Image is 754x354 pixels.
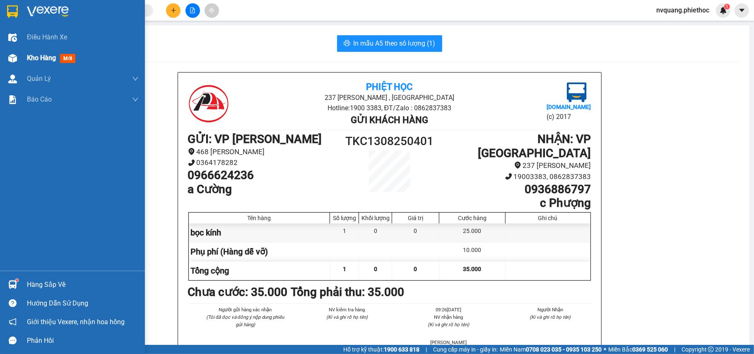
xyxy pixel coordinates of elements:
[440,182,591,196] h1: 0936886797
[132,96,139,103] span: down
[650,5,716,15] span: nvquang.phiethoc
[674,345,675,354] span: |
[16,279,18,281] sup: 1
[27,335,139,347] div: Phản hồi
[166,3,181,18] button: plus
[604,348,606,351] span: ⚪️
[366,82,412,92] b: Phiệt Học
[332,215,357,221] div: Số lượng
[132,75,139,82] span: down
[189,242,330,261] div: Phụ phí (Hàng dễ vỡ)
[8,95,17,104] img: solution-icon
[547,104,591,110] b: [DOMAIN_NAME]
[530,314,571,320] i: (Kí và ghi rõ họ tên)
[191,215,328,221] div: Tên hàng
[8,33,17,42] img: warehouse-icon
[188,132,322,146] b: GỬI : VP [PERSON_NAME]
[27,54,56,62] span: Kho hàng
[738,7,746,14] span: caret-down
[547,112,591,122] li: (c) 2017
[433,345,498,354] span: Cung cấp máy in - giấy in:
[27,317,125,327] span: Giới thiệu Vexere, nhận hoa hồng
[374,266,377,272] span: 0
[351,115,428,125] b: Gửi khách hàng
[189,223,330,242] div: bọc kính
[384,346,419,353] strong: 1900 633 818
[392,223,439,242] div: 0
[361,215,390,221] div: Khối lượng
[439,223,505,242] div: 25.000
[9,318,17,326] span: notification
[27,73,51,84] span: Quản Lý
[10,10,52,52] img: logo.jpg
[439,242,505,261] div: 10.000
[306,306,388,313] li: NV kiểm tra hàng
[191,266,229,276] span: Tổng cộng
[567,82,587,102] img: logo.jpg
[27,32,67,42] span: Điều hành xe
[8,54,17,63] img: warehouse-icon
[735,3,749,18] button: caret-down
[608,345,668,354] span: Miền Bắc
[291,285,405,299] b: Tổng phải thu: 35.000
[188,285,288,299] b: Chưa cước : 35.000
[205,306,287,313] li: Người gửi hàng xác nhận
[171,7,176,13] span: plus
[209,7,214,13] span: aim
[440,171,591,182] li: 19003383, 0862837383
[428,322,469,327] i: (Kí và ghi rõ họ tên)
[27,279,139,291] div: Hàng sắp về
[77,20,346,31] li: 237 [PERSON_NAME] , [GEOGRAPHIC_DATA]
[185,3,200,18] button: file-add
[526,346,602,353] strong: 0708 023 035 - 0935 103 250
[27,297,139,310] div: Hướng dẫn sử dụng
[500,345,602,354] span: Miền Nam
[188,168,339,182] h1: 0966624236
[725,4,728,10] span: 1
[463,266,481,272] span: 35.000
[408,339,490,346] li: [PERSON_NAME]
[724,4,730,10] sup: 1
[188,146,339,158] li: 468 [PERSON_NAME]
[632,346,668,353] strong: 0369 525 060
[205,3,219,18] button: aim
[8,280,17,289] img: warehouse-icon
[27,94,52,104] span: Báo cáo
[505,173,512,180] span: phone
[478,132,591,160] b: NHẬN : VP [GEOGRAPHIC_DATA]
[508,215,588,221] div: Ghi chú
[188,182,339,196] h1: a Cường
[708,347,714,352] span: copyright
[60,54,75,63] span: mới
[408,313,490,321] li: NV nhận hàng
[344,40,350,48] span: printer
[414,266,417,272] span: 0
[441,215,503,221] div: Cước hàng
[9,337,17,344] span: message
[440,196,591,210] h1: c Phượng
[255,103,524,113] li: Hotline: 1900 3383, ĐT/Zalo : 0862837383
[720,7,727,14] img: icon-new-feature
[337,35,442,52] button: printerIn mẫu A5 theo số lượng (1)
[326,314,368,320] i: (Kí và ghi rõ họ tên)
[188,157,339,168] li: 0364178282
[188,159,195,166] span: phone
[330,223,359,242] div: 1
[255,92,524,103] li: 237 [PERSON_NAME] , [GEOGRAPHIC_DATA]
[9,299,17,307] span: question-circle
[394,215,437,221] div: Giá trị
[339,132,440,150] h1: TKC1308250401
[408,306,490,313] li: 09:26[DATE]
[343,266,346,272] span: 1
[8,75,17,83] img: warehouse-icon
[10,60,145,74] b: GỬI : VP [PERSON_NAME]
[359,223,392,242] div: 0
[440,160,591,171] li: 237 [PERSON_NAME]
[188,82,229,124] img: logo.jpg
[7,5,18,18] img: logo-vxr
[77,31,346,41] li: Hotline: 1900 3383, ĐT/Zalo : 0862837383
[206,314,284,327] i: (Tôi đã đọc và đồng ý nộp dung phiếu gửi hàng)
[190,7,195,13] span: file-add
[514,162,521,169] span: environment
[509,306,591,313] li: Người Nhận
